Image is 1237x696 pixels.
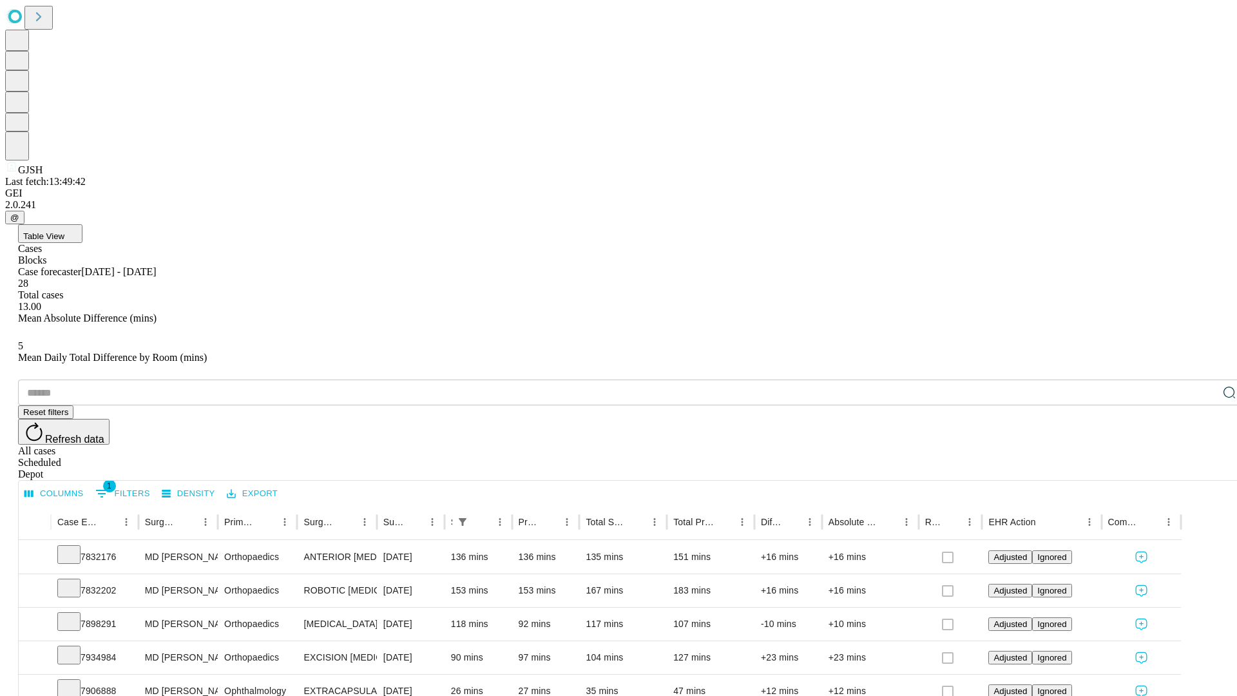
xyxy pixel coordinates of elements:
[586,574,660,607] div: 167 mins
[988,517,1035,527] div: EHR Action
[1032,617,1071,631] button: Ignored
[5,176,86,187] span: Last fetch: 13:49:42
[18,419,110,445] button: Refresh data
[18,278,28,289] span: 28
[879,513,897,531] button: Sort
[519,541,573,574] div: 136 mins
[1032,651,1071,664] button: Ignored
[1037,686,1066,696] span: Ignored
[1160,513,1178,531] button: Menu
[761,608,816,641] div: -10 mins
[925,517,942,527] div: Resolved in EHR
[586,517,626,527] div: Total Scheduled Duration
[988,617,1032,631] button: Adjusted
[519,641,573,674] div: 97 mins
[99,513,117,531] button: Sort
[145,574,211,607] div: MD [PERSON_NAME] [PERSON_NAME]
[405,513,423,531] button: Sort
[451,541,506,574] div: 136 mins
[993,552,1027,562] span: Adjusted
[23,407,68,417] span: Reset filters
[673,641,748,674] div: 127 mins
[519,608,573,641] div: 92 mins
[25,580,44,603] button: Expand
[628,513,646,531] button: Sort
[276,513,294,531] button: Menu
[224,608,291,641] div: Orthopaedics
[993,686,1027,696] span: Adjusted
[988,584,1032,597] button: Adjusted
[673,574,748,607] div: 183 mins
[451,608,506,641] div: 118 mins
[5,199,1232,211] div: 2.0.241
[145,608,211,641] div: MD [PERSON_NAME] [PERSON_NAME]
[646,513,664,531] button: Menu
[145,541,211,574] div: MD [PERSON_NAME] [PERSON_NAME]
[57,517,98,527] div: Case Epic Id
[57,541,132,574] div: 7832176
[303,517,336,527] div: Surgery Name
[761,641,816,674] div: +23 mins
[45,434,104,445] span: Refresh data
[829,517,878,527] div: Absolute Difference
[586,541,660,574] div: 135 mins
[25,546,44,569] button: Expand
[761,574,816,607] div: +16 mins
[733,513,751,531] button: Menu
[383,608,438,641] div: [DATE]
[961,513,979,531] button: Menu
[673,517,714,527] div: Total Predicted Duration
[1037,653,1066,662] span: Ignored
[178,513,197,531] button: Sort
[829,541,912,574] div: +16 mins
[1037,619,1066,629] span: Ignored
[829,574,912,607] div: +16 mins
[18,340,23,351] span: 5
[21,484,87,504] button: Select columns
[224,517,256,527] div: Primary Service
[1032,550,1071,564] button: Ignored
[1037,586,1066,595] span: Ignored
[103,479,116,492] span: 1
[801,513,819,531] button: Menu
[988,550,1032,564] button: Adjusted
[993,619,1027,629] span: Adjusted
[761,517,782,527] div: Difference
[761,541,816,574] div: +16 mins
[10,213,19,222] span: @
[18,164,43,175] span: GJSH
[338,513,356,531] button: Sort
[993,653,1027,662] span: Adjusted
[81,266,156,277] span: [DATE] - [DATE]
[25,614,44,636] button: Expand
[540,513,558,531] button: Sort
[383,574,438,607] div: [DATE]
[943,513,961,531] button: Sort
[18,301,41,312] span: 13.00
[423,513,441,531] button: Menu
[673,541,748,574] div: 151 mins
[18,352,207,363] span: Mean Daily Total Difference by Room (mins)
[57,608,132,641] div: 7898291
[18,224,82,243] button: Table View
[829,641,912,674] div: +23 mins
[715,513,733,531] button: Sort
[224,641,291,674] div: Orthopaedics
[18,266,81,277] span: Case forecaster
[586,641,660,674] div: 104 mins
[303,541,370,574] div: ANTERIOR [MEDICAL_DATA] TOTAL HIP
[25,647,44,670] button: Expand
[451,641,506,674] div: 90 mins
[224,541,291,574] div: Orthopaedics
[1080,513,1098,531] button: Menu
[454,513,472,531] div: 1 active filter
[519,517,539,527] div: Predicted In Room Duration
[897,513,916,531] button: Menu
[18,313,157,324] span: Mean Absolute Difference (mins)
[473,513,491,531] button: Sort
[783,513,801,531] button: Sort
[145,517,177,527] div: Surgeon Name
[1142,513,1160,531] button: Sort
[829,608,912,641] div: +10 mins
[383,641,438,674] div: [DATE]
